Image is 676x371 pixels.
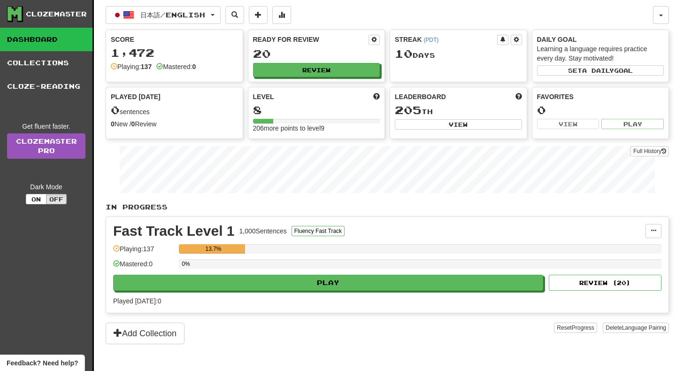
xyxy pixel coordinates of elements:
[622,325,666,331] span: Language Pairing
[113,244,174,260] div: Playing: 137
[140,11,205,19] span: 日本語 / English
[395,103,422,116] span: 205
[253,124,380,133] div: 206 more points to level 9
[537,104,664,116] div: 0
[423,37,438,43] a: (PDT)
[131,120,135,128] strong: 0
[7,133,85,159] a: ClozemasterPro
[395,47,413,60] span: 10
[630,146,669,156] button: Full History
[26,194,46,204] button: On
[253,104,380,116] div: 8
[554,323,597,333] button: ResetProgress
[515,92,522,101] span: This week in points, UTC
[395,48,522,60] div: Day s
[141,63,152,70] strong: 137
[182,244,245,254] div: 13.7%
[249,6,268,24] button: Add sentence to collection
[225,6,244,24] button: Search sentences
[549,275,661,291] button: Review (20)
[253,48,380,60] div: 20
[395,119,522,130] button: View
[111,103,120,116] span: 0
[111,120,115,128] strong: 0
[537,44,664,63] div: Learning a language requires practice every day. Stay motivated!
[111,35,238,44] div: Score
[113,297,161,305] span: Played [DATE]: 0
[395,35,497,44] div: Streak
[253,92,274,101] span: Level
[7,358,78,368] span: Open feedback widget
[111,47,238,59] div: 1,472
[192,63,196,70] strong: 0
[292,226,345,236] button: Fluency Fast Track
[7,122,85,131] div: Get fluent faster.
[239,226,287,236] div: 1,000 Sentences
[373,92,380,101] span: Score more points to level up
[253,35,369,44] div: Ready for Review
[537,65,664,76] button: Seta dailygoal
[601,119,664,129] button: Play
[113,259,174,275] div: Mastered: 0
[106,202,669,212] p: In Progress
[7,182,85,192] div: Dark Mode
[106,323,184,344] button: Add Collection
[113,275,543,291] button: Play
[111,104,238,116] div: sentences
[253,63,380,77] button: Review
[26,9,87,19] div: Clozemaster
[582,67,614,74] span: a daily
[537,119,599,129] button: View
[572,325,594,331] span: Progress
[113,224,235,238] div: Fast Track Level 1
[537,92,664,101] div: Favorites
[156,62,196,71] div: Mastered:
[46,194,67,204] button: Off
[111,119,238,129] div: New / Review
[395,104,522,116] div: th
[537,35,664,44] div: Daily Goal
[603,323,669,333] button: DeleteLanguage Pairing
[106,6,221,24] button: 日本語/English
[111,92,161,101] span: Played [DATE]
[111,62,152,71] div: Playing:
[272,6,291,24] button: More stats
[395,92,446,101] span: Leaderboard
